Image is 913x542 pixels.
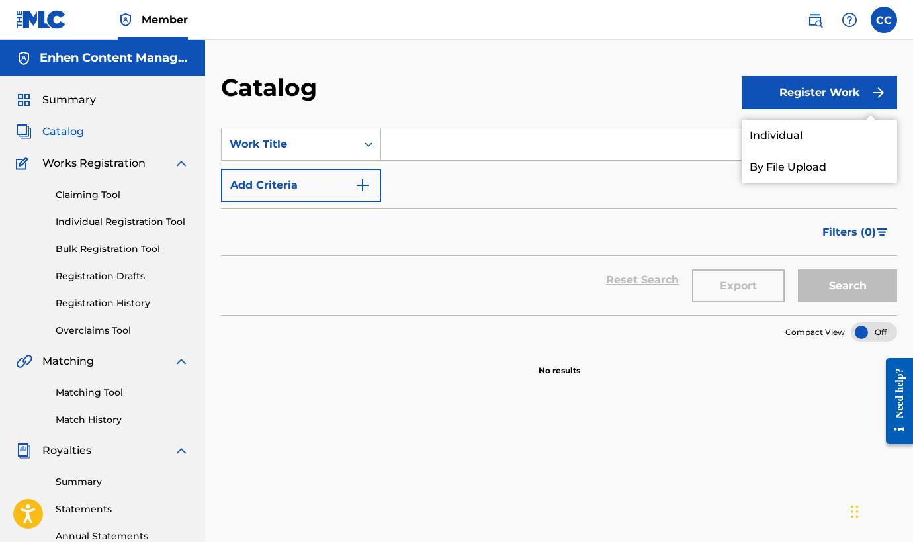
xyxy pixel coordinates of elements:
div: User Menu [871,7,897,33]
a: Matching Tool [56,386,189,400]
span: Matching [42,353,94,369]
span: Royalties [42,443,91,459]
iframe: Resource Center [876,348,913,455]
button: Add Criteria [221,169,381,202]
a: Summary [56,475,189,489]
img: 9d2ae6d4665cec9f34b9.svg [355,177,370,193]
img: Works Registration [16,156,33,171]
img: Top Rightsholder [118,12,134,28]
p: No results [539,349,580,377]
a: Registration Drafts [56,269,189,283]
button: Filters (0) [814,216,897,249]
a: Registration History [56,296,189,310]
a: Individual [742,120,897,152]
h2: Catalog [221,73,324,103]
h5: Enhen Content Management [40,50,189,66]
span: Summary [42,92,96,108]
img: Accounts [16,50,32,66]
img: filter [877,228,888,236]
div: Drag [851,492,859,531]
a: Claiming Tool [56,188,189,202]
a: Match History [56,413,189,427]
img: f7272a7cc735f4ea7f67.svg [871,85,887,101]
form: Search Form [221,128,897,315]
button: Register Work [742,76,897,109]
iframe: Chat Widget [847,478,913,542]
div: Work Title [230,136,349,152]
img: help [842,12,857,28]
a: By File Upload [742,152,897,183]
span: Filters ( 0 ) [822,224,876,240]
span: Compact View [785,326,845,338]
img: expand [173,353,189,369]
span: Works Registration [42,156,146,171]
a: Statements [56,502,189,516]
span: Member [142,12,188,27]
a: CatalogCatalog [16,124,84,140]
img: expand [173,156,189,171]
img: search [807,12,823,28]
img: Royalties [16,443,32,459]
a: Overclaims Tool [56,324,189,338]
a: SummarySummary [16,92,96,108]
div: Help [836,7,863,33]
img: Catalog [16,124,32,140]
a: Individual Registration Tool [56,215,189,229]
img: Matching [16,353,32,369]
img: MLC Logo [16,10,67,29]
span: Catalog [42,124,84,140]
img: Summary [16,92,32,108]
img: expand [173,443,189,459]
a: Bulk Registration Tool [56,242,189,256]
a: Public Search [802,7,828,33]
